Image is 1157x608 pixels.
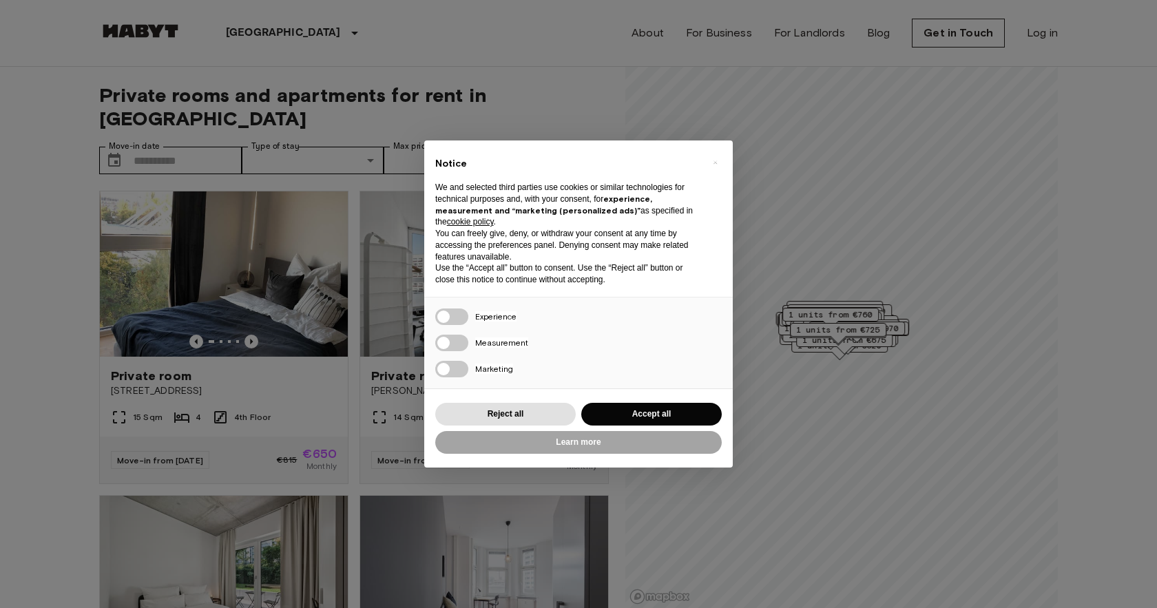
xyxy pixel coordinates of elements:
strong: experience, measurement and “marketing (personalized ads)” [435,193,652,216]
button: Reject all [435,403,576,426]
span: Experience [475,311,517,322]
p: You can freely give, deny, or withdraw your consent at any time by accessing the preferences pane... [435,228,700,262]
span: Marketing [475,364,513,374]
p: We and selected third parties use cookies or similar technologies for technical purposes and, wit... [435,182,700,228]
button: Accept all [581,403,722,426]
button: Learn more [435,431,722,454]
span: Measurement [475,337,528,348]
h2: Notice [435,157,700,171]
p: Use the “Accept all” button to consent. Use the “Reject all” button or close this notice to conti... [435,262,700,286]
a: cookie policy [447,217,494,227]
button: Close this notice [704,151,726,174]
span: × [713,154,718,171]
